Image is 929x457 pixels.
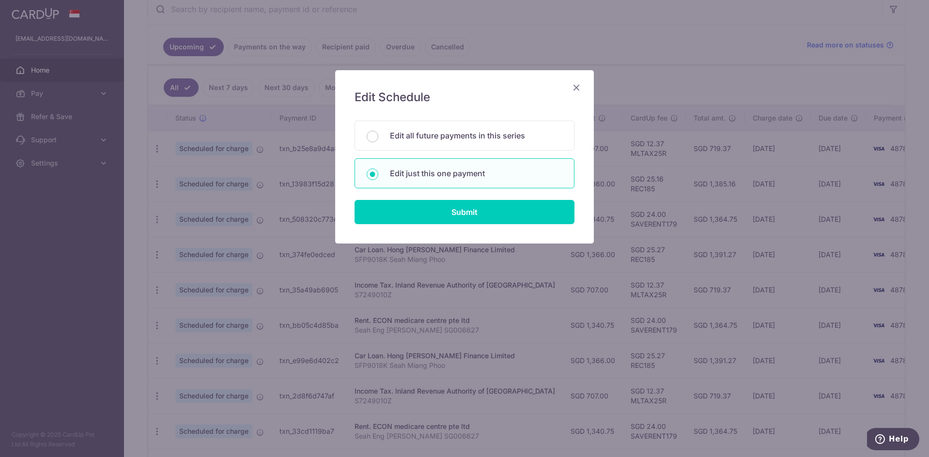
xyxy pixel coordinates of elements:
[390,168,562,179] p: Edit just this one payment
[355,90,574,105] h5: Edit Schedule
[390,130,562,141] p: Edit all future payments in this series
[355,200,574,224] input: Submit
[867,428,919,452] iframe: Opens a widget where you can find more information
[571,82,582,93] button: Close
